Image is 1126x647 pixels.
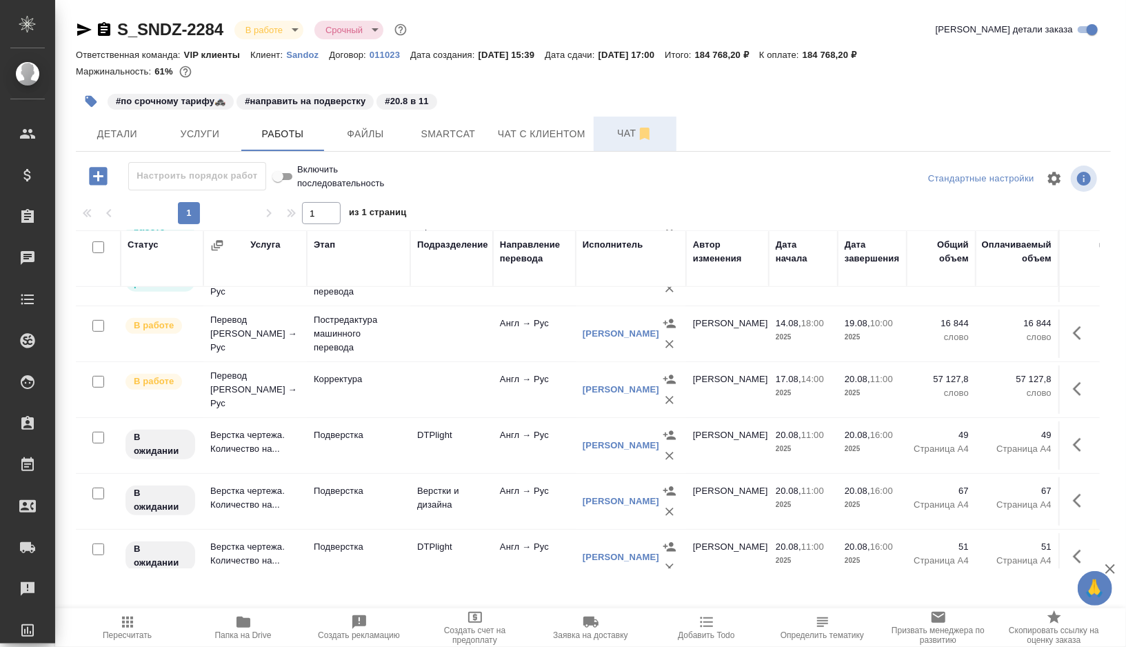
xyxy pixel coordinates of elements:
p: 14.08, [776,318,801,328]
p: 2025 [776,554,831,568]
p: 10:00 [870,318,893,328]
td: Англ → Рус [493,477,576,526]
div: Исполнитель выполняет работу [124,372,197,391]
span: Посмотреть информацию [1071,166,1100,192]
span: Чат [602,125,668,142]
span: Детали [84,126,150,143]
span: Чат с клиентом [498,126,585,143]
button: Скопировать ссылку [96,21,112,38]
p: 2025 [776,386,831,400]
div: Дата завершения [845,238,900,266]
span: по срочному тарифу🚓 [106,94,235,106]
span: Добавить Todo [678,630,734,640]
div: В работе [314,21,383,39]
td: [PERSON_NAME] [686,421,769,470]
p: 2025 [845,554,900,568]
button: Удалить [659,446,680,466]
p: 67 [914,484,969,498]
p: 51 [914,540,969,554]
button: Скопировать ссылку на оценку заказа [996,608,1112,647]
button: Определить тематику [765,608,881,647]
p: Страница А4 [983,442,1052,456]
button: Доп статусы указывают на важность/срочность заказа [392,21,410,39]
p: В работе [134,375,174,388]
a: Sandoz [286,48,329,60]
td: Англ → Рус [493,310,576,358]
p: #по срочному тарифу🚓 [116,94,225,108]
div: Статус [128,238,159,252]
p: 2025 [776,330,831,344]
div: split button [925,168,1038,190]
p: 2025 [776,498,831,512]
p: слово [983,386,1052,400]
p: 18:00 [801,318,824,328]
span: Файлы [332,126,399,143]
div: Исполнитель [583,238,643,252]
p: #20.8 в 11 [385,94,428,108]
p: Sandoz [286,50,329,60]
p: слово [983,330,1052,344]
div: Дата начала [776,238,831,266]
p: Клиент: [250,50,286,60]
div: Этап [314,238,335,252]
p: Итого: [665,50,694,60]
p: #направить на подверстку [245,94,365,108]
p: Страница А4 [914,554,969,568]
span: Работы [250,126,316,143]
td: Англ → Рус [493,421,576,470]
p: В ожидании [134,542,187,570]
button: Назначить [659,481,680,501]
span: 🙏 [1083,574,1107,603]
p: 2025 [845,498,900,512]
button: Добавить Todo [649,608,765,647]
p: Подверстка [314,540,403,554]
span: Создать счет на предоплату [425,626,525,645]
button: Скопировать ссылку для ЯМессенджера [76,21,92,38]
td: Верстка чертежа. Количество на... [203,477,307,526]
p: 20.08, [845,541,870,552]
div: Общий объем [914,238,969,266]
span: Скопировать ссылку на оценку заказа [1005,626,1104,645]
button: Заявка на доставку [533,608,649,647]
p: 17.08, [776,374,801,384]
span: направить на подверстку [235,94,375,106]
td: Англ → Рус [493,533,576,581]
div: Направление перевода [500,238,569,266]
span: Smartcat [415,126,481,143]
div: В работе [234,21,303,39]
button: Удалить [659,334,680,355]
span: Создать рекламацию [318,630,400,640]
p: 11:00 [870,374,893,384]
p: 11:00 [801,541,824,552]
button: Здесь прячутся важные кнопки [1065,428,1098,461]
div: Подразделение [417,238,488,252]
a: [PERSON_NAME] [583,552,659,562]
td: [PERSON_NAME] [686,477,769,526]
td: Англ → Рус [493,366,576,414]
p: VIP клиенты [184,50,250,60]
span: Услуги [167,126,233,143]
p: 51 [983,540,1052,554]
button: Удалить [659,501,680,522]
p: 16 844 [914,317,969,330]
p: 11:00 [801,430,824,440]
p: 16:00 [870,430,893,440]
td: [PERSON_NAME] [686,366,769,414]
p: Корректура [314,372,403,386]
td: Перевод [PERSON_NAME] → Рус [203,362,307,417]
p: В ожидании [134,486,187,514]
p: Дата сдачи: [545,50,598,60]
p: 184 768,20 ₽ [695,50,759,60]
p: 14:00 [801,374,824,384]
p: Договор: [329,50,370,60]
span: из 1 страниц [349,204,407,224]
p: 57 127,8 [983,372,1052,386]
p: 20.08, [776,486,801,496]
button: Назначить [659,369,680,390]
span: Папка на Drive [215,630,272,640]
div: Исполнитель выполняет работу [124,317,197,335]
p: [DATE] 15:39 [479,50,545,60]
a: 011023 [370,48,410,60]
p: [DATE] 17:00 [599,50,665,60]
button: Здесь прячутся важные кнопки [1065,317,1098,350]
